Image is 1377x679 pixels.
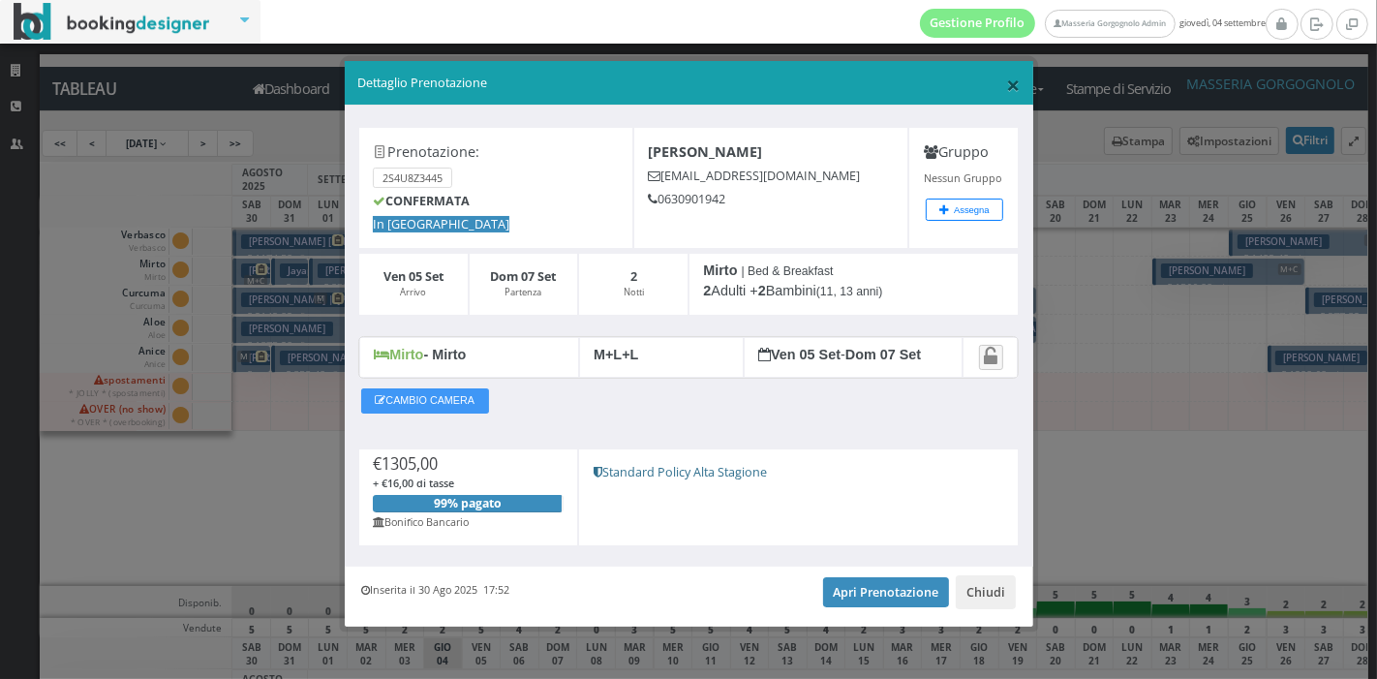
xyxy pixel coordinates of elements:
[594,465,1004,479] h5: Standard Policy Alta Stagione
[649,192,894,206] h5: 0630901942
[362,584,510,597] h6: Inserita il 30 Ago 2025 17:52
[373,514,469,529] small: Bonifico Bancario
[1006,68,1020,101] span: ×
[382,453,438,475] span: 1305,00
[373,495,562,512] div: 99% pagato
[845,347,921,362] b: Dom 07 Set
[744,337,964,378] div: -
[924,170,1001,185] small: Nessun Gruppo
[624,286,644,298] small: Notti
[383,268,444,285] b: Ven 05 Set
[649,169,894,183] h5: [EMAIL_ADDRESS][DOMAIN_NAME]
[605,347,613,362] b: +
[742,264,834,278] small: | Bed & Breakfast
[823,577,950,606] a: Apri Prenotazione
[758,347,841,362] b: Ven 05 Set
[920,9,1036,38] a: Gestione Profilo
[387,476,454,490] span: 16,00 di tasse
[649,142,763,161] b: [PERSON_NAME]
[630,268,637,285] b: 2
[622,347,629,362] b: +
[373,193,470,209] b: CONFERMATA
[490,268,556,285] b: Dom 07 Set
[373,453,438,475] span: €
[423,347,466,362] b: - Mirto
[758,283,766,298] b: 2
[400,286,426,298] small: Arrivo
[703,262,737,278] b: Mirto
[357,75,1020,92] h5: Dettaglio Prenotazione
[920,9,1266,38] span: giovedì, 04 settembre
[1006,73,1020,97] button: Close
[703,283,711,298] b: 2
[926,199,1003,221] button: Assegna
[688,253,1019,316] div: Adulti + Bambini
[1045,10,1175,38] a: Masseria Gorgognolo Admin
[361,388,489,414] button: CAMBIO CAMERA
[505,286,541,298] small: Partenza
[14,3,210,41] img: BookingDesigner.com
[979,345,1003,369] a: Attiva il blocco spostamento
[373,168,452,188] small: 2S4U8Z3445
[924,143,1004,160] h4: Gruppo
[594,347,638,362] b: M L L
[374,347,423,362] b: Mirto
[373,476,454,490] span: + €
[373,143,618,160] h4: Prenotazione:
[816,285,883,298] small: (11, 13 anni)
[956,575,1016,608] button: Chiudi
[373,216,509,232] span: In [GEOGRAPHIC_DATA]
